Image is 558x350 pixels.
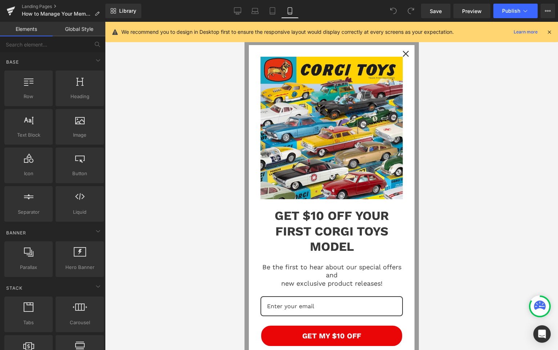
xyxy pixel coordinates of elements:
span: Tabs [7,319,50,326]
span: Carousel [58,319,102,326]
span: Hero Banner [58,263,102,271]
button: More [541,4,555,18]
button: Redo [404,4,418,18]
button: Undo [386,4,401,18]
h3: Be the first to hear about our special offers and [16,241,158,258]
span: Stack [5,285,23,291]
span: Heading [58,93,102,100]
span: Publish [502,8,520,14]
p: We recommend you to design in Desktop first to ensure the responsive layout would display correct... [121,28,454,36]
button: GET MY $10 OFF [16,303,158,325]
a: Desktop [229,4,246,18]
a: New Library [105,4,141,18]
h3: new exclusive product releases! [16,258,158,266]
a: Landing Pages [22,4,105,9]
span: Image [58,131,102,139]
span: Preview [462,7,482,15]
button: Publish [493,4,538,18]
span: Text Block [7,131,50,139]
span: How to Manage Your Membership [22,11,92,17]
span: Banner [5,229,27,236]
a: Tablet [264,4,281,18]
div: Open Intercom Messenger [533,325,551,343]
strong: GET $10 OFF YOUR FIRST CORGI TOYS MODEL [30,186,144,232]
span: Save [430,7,442,15]
span: Liquid [58,208,102,216]
button: Close [153,23,170,41]
a: Preview [453,4,490,18]
a: Laptop [246,4,264,18]
span: Library [119,8,136,14]
span: Base [5,59,20,65]
span: Button [58,170,102,177]
span: Icon [7,170,50,177]
span: Parallax [7,263,50,271]
a: Global Style [53,22,105,36]
svg: close icon [158,29,164,35]
span: Row [7,93,50,100]
span: Separator [7,208,50,216]
a: Learn more [511,28,541,36]
input: Email field [16,274,158,294]
a: Mobile [281,4,299,18]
